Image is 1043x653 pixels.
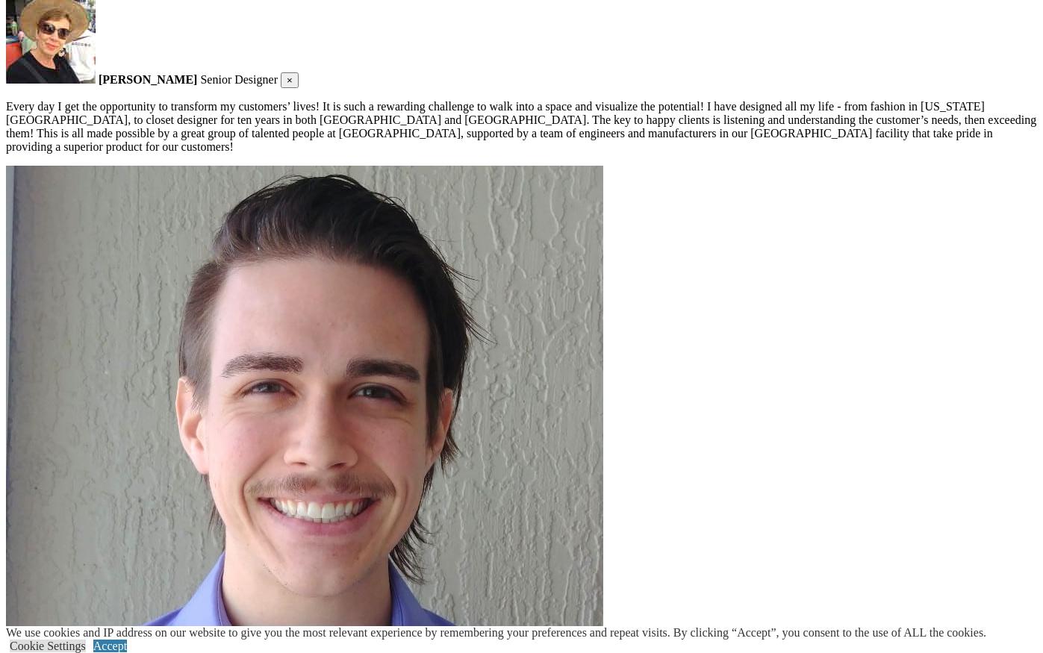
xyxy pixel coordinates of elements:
strong: [PERSON_NAME] [99,73,197,86]
a: Cookie Settings [10,640,86,652]
span: Senior Designer [200,73,278,86]
span: × [287,75,293,86]
button: Close [281,72,299,88]
div: We use cookies and IP address on our website to give you the most relevant experience by remember... [6,626,986,640]
p: Every day I get the opportunity to transform my customers’ lives! It is such a rewarding challeng... [6,100,1037,154]
a: Accept [93,640,127,652]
